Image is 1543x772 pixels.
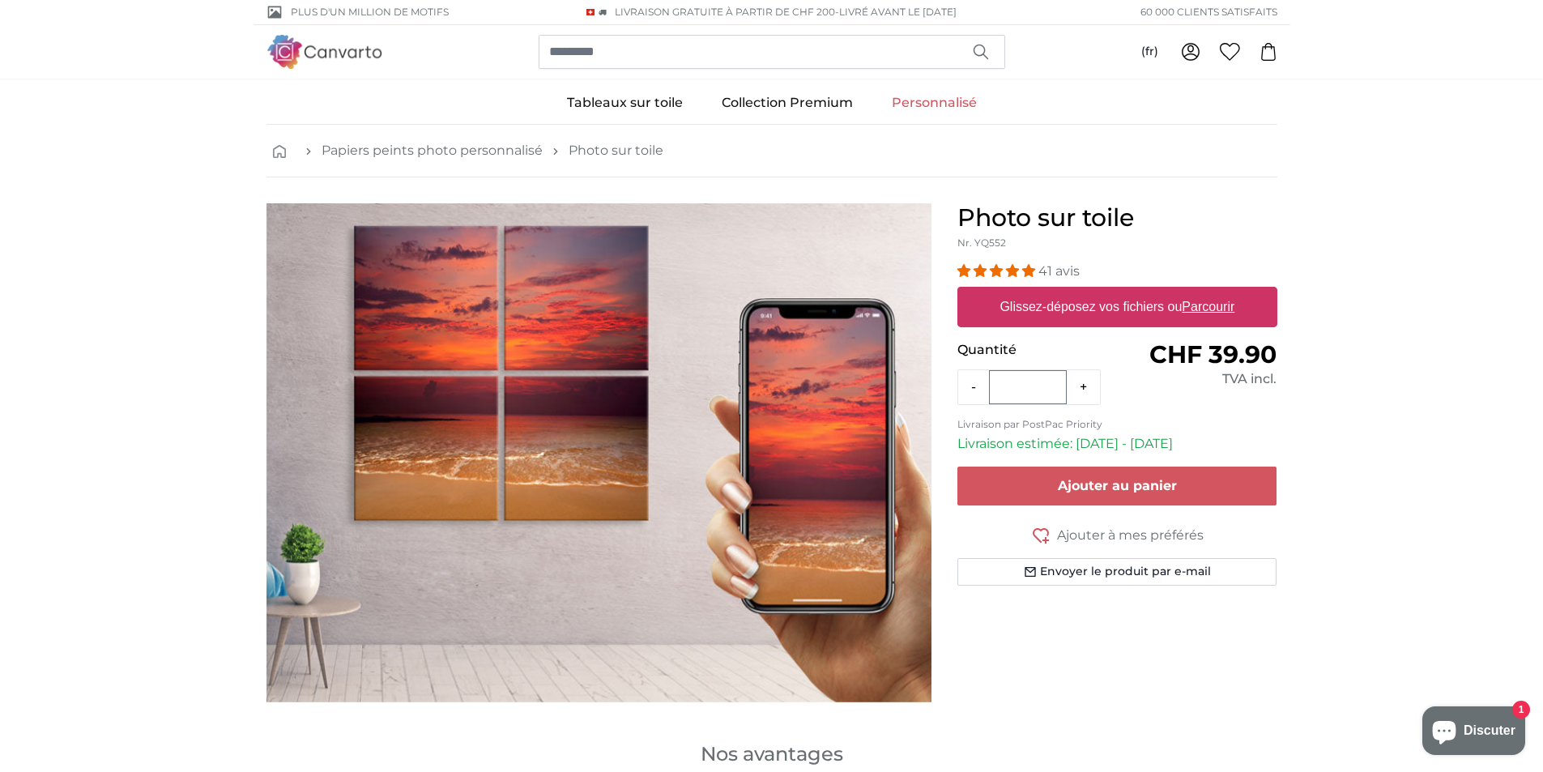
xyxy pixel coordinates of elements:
[266,35,383,68] img: Canvarto
[957,467,1277,505] button: Ajouter au panier
[1182,300,1234,313] u: Parcourir
[266,203,931,702] div: 1 of 1
[1417,706,1530,759] inbox-online-store-chat: Chat de la boutique en ligne Shopify
[266,741,1277,767] h3: Nos avantages
[615,6,835,18] span: Livraison GRATUITE à partir de CHF 200
[1058,478,1177,493] span: Ajouter au panier
[266,125,1277,177] nav: breadcrumbs
[291,5,449,19] span: Plus d'un million de motifs
[1149,339,1277,369] span: CHF 39.90
[957,418,1277,431] p: Livraison par PostPac Priority
[1128,37,1171,66] button: (fr)
[1067,371,1100,403] button: +
[957,203,1277,232] h1: Photo sur toile
[548,82,702,124] a: Tableaux sur toile
[839,6,957,18] span: Livré avant le [DATE]
[993,291,1241,323] label: Glissez-déposez vos fichiers ou
[835,6,957,18] span: -
[957,263,1038,279] span: 4.98 stars
[322,141,543,160] a: Papiers peints photo personnalisé
[957,525,1277,545] button: Ajouter à mes préférés
[872,82,996,124] a: Personnalisé
[957,340,1117,360] p: Quantité
[702,82,872,124] a: Collection Premium
[586,9,595,15] img: Suisse
[957,558,1277,586] button: Envoyer le produit par e-mail
[1140,5,1277,19] span: 60 000 clients satisfaits
[1057,526,1204,545] span: Ajouter à mes préférés
[958,371,989,403] button: -
[1117,369,1277,389] div: TVA incl.
[266,203,931,702] img: personalised-canvas-print
[1038,263,1080,279] span: 41 avis
[957,237,1006,249] span: Nr. YQ552
[569,141,663,160] a: Photo sur toile
[957,434,1277,454] p: Livraison estimée: [DATE] - [DATE]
